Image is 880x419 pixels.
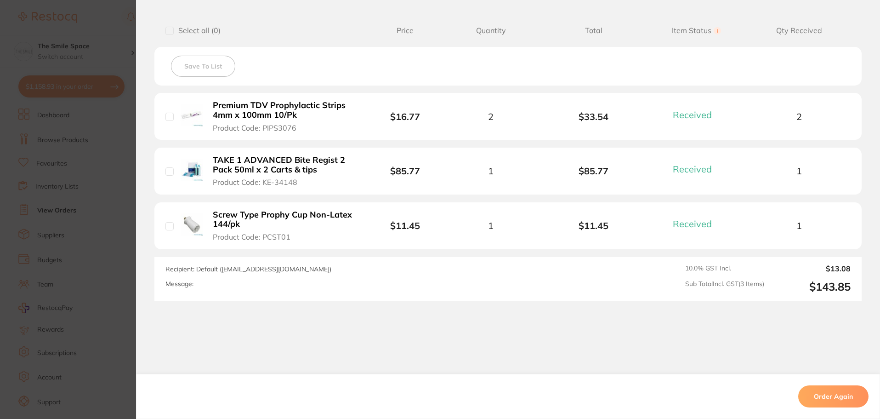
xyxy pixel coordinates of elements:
span: 1 [796,166,802,176]
span: Qty Received [748,26,851,35]
button: TAKE 1 ADVANCED Bite Regist 2 Pack 50ml x 2 Carts & tips Product Code: KE-34148 [210,155,358,187]
b: Premium TDV Prophylactic Strips 4mm x 100mm 10/Pk [213,101,355,120]
button: Screw Type Prophy Cup Non-Latex 144/pk Product Code: PCST01 [210,210,358,242]
span: 1 [488,220,494,231]
span: Total [542,26,645,35]
button: Received [670,163,723,175]
label: Message: [165,280,193,288]
button: Save To List [171,56,235,77]
b: $16.77 [390,111,420,122]
span: Recipient: Default ( [EMAIL_ADDRESS][DOMAIN_NAME] ) [165,265,331,273]
span: Sub Total Incl. GST ( 3 Items) [685,280,764,293]
b: Screw Type Prophy Cup Non-Latex 144/pk [213,210,355,229]
span: Select all ( 0 ) [174,26,221,35]
span: Product Code: PCST01 [213,233,290,241]
button: Order Again [798,385,869,408]
button: Premium TDV Prophylactic Strips 4mm x 100mm 10/Pk Product Code: PIPS3076 [210,100,358,132]
span: Product Code: PIPS3076 [213,124,296,132]
b: $33.54 [542,111,645,122]
b: TAKE 1 ADVANCED Bite Regist 2 Pack 50ml x 2 Carts & tips [213,155,355,174]
span: 1 [488,166,494,176]
img: Screw Type Prophy Cup Non-Latex 144/pk [181,213,203,236]
span: Product Code: KE-34148 [213,178,297,186]
img: TAKE 1 ADVANCED Bite Regist 2 Pack 50ml x 2 Carts & tips [181,159,203,181]
span: Received [673,218,712,230]
span: Received [673,163,712,175]
span: Quantity [439,26,542,35]
button: Received [670,218,723,230]
span: Price [371,26,439,35]
output: $13.08 [772,264,851,273]
b: $11.45 [542,220,645,231]
span: 1 [796,220,802,231]
img: Premium TDV Prophylactic Strips 4mm x 100mm 10/Pk [181,104,203,127]
b: $85.77 [390,165,420,177]
output: $143.85 [772,280,851,293]
b: $11.45 [390,220,420,231]
span: 2 [488,111,494,122]
span: Received [673,109,712,121]
span: 2 [796,111,802,122]
b: $85.77 [542,166,645,176]
button: Received [670,109,723,121]
span: Item Status [645,26,748,35]
span: 10.0 % GST Incl. [685,264,764,273]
